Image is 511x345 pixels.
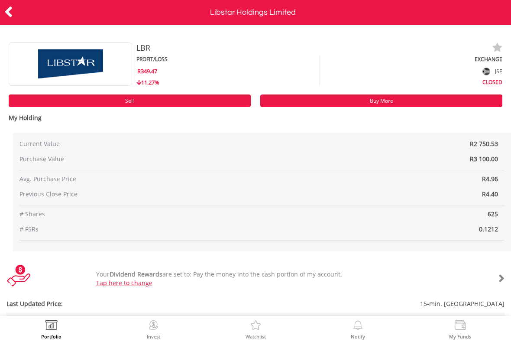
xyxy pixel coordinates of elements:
[19,140,222,148] span: Current Value
[41,320,61,339] a: Portfolio
[246,320,266,339] a: Watchlist
[351,320,365,339] a: Notify
[246,334,266,339] label: Watchlist
[136,42,411,54] div: LBR
[320,77,503,86] div: CLOSED
[45,320,58,332] img: View Portfolio
[19,175,262,183] span: Avg. Purchase Price
[19,155,222,163] span: Purchase Value
[262,210,505,218] span: 625
[492,42,502,53] img: watchlist
[470,140,498,148] span: R2 750.53
[249,320,262,332] img: Watchlist
[137,67,157,75] span: R349.47
[449,320,471,339] a: My Funds
[38,42,103,86] img: EQU.ZA.LBR.png
[19,225,262,234] span: # FSRs
[6,299,214,308] span: Last Updated Price:
[41,334,61,339] label: Portfolio
[320,55,503,63] div: EXCHANGE
[90,270,463,287] div: Your are set to: Pay the money into the cash portion of my account.
[262,225,505,234] span: 0.1212
[351,320,365,332] img: View Notifications
[96,279,152,287] a: Tap here to change
[351,334,365,339] label: Notify
[483,68,490,75] img: flag
[147,334,160,339] label: Invest
[482,190,498,198] span: R4.40
[470,155,498,163] span: R3 100.00
[147,320,160,332] img: Invest Now
[19,190,262,199] span: Previous Close Price
[495,68,502,75] span: JSE
[482,175,498,183] span: R4.96
[260,94,502,107] a: Buy More
[136,78,320,87] div: 11.27%
[9,94,251,107] a: Sell
[449,334,471,339] label: My Funds
[110,270,162,278] b: Dividend Rewards
[147,320,160,339] a: Invest
[136,55,320,63] div: PROFIT/LOSS
[453,320,467,332] img: View Funds
[19,210,262,218] span: # Shares
[214,299,505,308] span: 15-min. [GEOGRAPHIC_DATA]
